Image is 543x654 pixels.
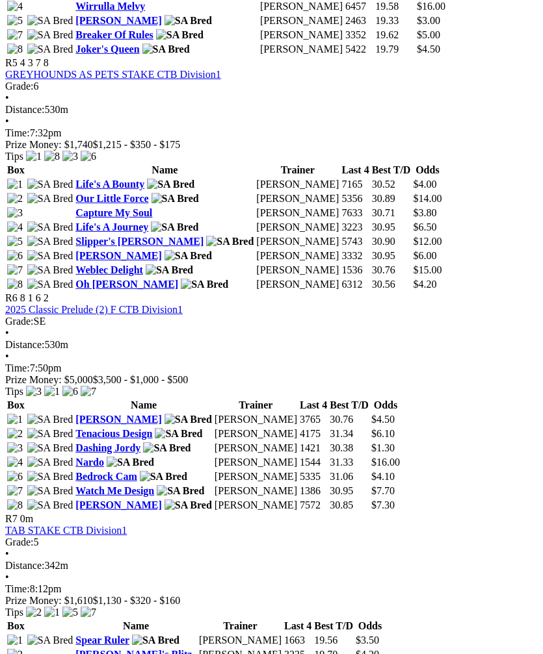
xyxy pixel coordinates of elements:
td: 5335 [299,470,328,483]
img: 6 [7,250,23,262]
img: 8 [7,279,23,290]
img: 8 [7,44,23,55]
img: 7 [7,264,23,276]
img: 8 [7,499,23,511]
span: $4.00 [413,179,436,190]
th: Odds [371,399,401,412]
img: SA Bred [165,499,212,511]
td: 7633 [341,207,369,220]
a: Joker's Queen [75,44,139,55]
span: $6.10 [371,428,395,439]
td: 30.85 [329,499,369,512]
img: 7 [81,607,96,618]
a: [PERSON_NAME] [75,250,161,261]
a: Slipper's [PERSON_NAME] [75,236,204,247]
img: 2 [26,607,42,618]
td: [PERSON_NAME] [256,207,339,220]
span: Tips [5,151,23,162]
td: 6312 [341,278,369,291]
img: SA Bred [27,250,73,262]
td: 1421 [299,442,328,455]
img: 3 [7,207,23,219]
a: [PERSON_NAME] [75,499,161,510]
img: SA Bred [151,221,198,233]
td: 3765 [299,413,328,426]
a: Breaker Of Rules [75,29,153,40]
td: 31.06 [329,470,369,483]
span: $5.00 [417,29,440,40]
span: Grade: [5,316,34,327]
td: [PERSON_NAME] [214,456,298,469]
span: R7 [5,513,18,524]
span: Grade: [5,536,34,547]
a: Bedrock Cam [75,471,137,482]
img: SA Bred [27,221,73,233]
img: SA Bred [27,485,73,497]
td: 19.56 [313,634,354,647]
th: Last 4 [341,164,369,177]
img: SA Bred [27,279,73,290]
img: 1 [44,607,60,618]
span: Box [7,399,25,410]
img: SA Bred [152,193,199,205]
th: Trainer [214,399,298,412]
img: SA Bred [165,250,212,262]
img: SA Bred [27,414,73,425]
span: $6.50 [413,221,436,233]
img: SA Bred [27,428,73,440]
img: SA Bred [27,635,73,646]
td: 30.95 [371,249,412,262]
td: [PERSON_NAME] [214,499,298,512]
img: 7 [7,29,23,41]
a: Oh [PERSON_NAME] [75,279,178,290]
td: 19.62 [375,29,415,42]
span: 4 3 7 8 [20,57,49,68]
td: 4175 [299,427,328,440]
span: Tips [5,386,23,397]
div: 530m [5,339,538,351]
th: Last 4 [299,399,328,412]
img: SA Bred [107,457,154,468]
td: 30.52 [371,178,412,191]
div: SE [5,316,538,327]
td: 31.34 [329,427,369,440]
span: • [5,92,9,103]
td: 5422 [345,43,373,56]
span: $6.00 [413,250,436,261]
td: 7165 [341,178,369,191]
td: [PERSON_NAME] [259,43,343,56]
span: Box [7,620,25,631]
span: $3,500 - $1,000 - $500 [93,374,189,385]
span: $1,215 - $350 - $175 [93,139,181,150]
img: SA Bred [27,236,73,247]
span: Distance: [5,104,44,115]
img: SA Bred [146,264,193,276]
th: Name [75,620,197,633]
img: SA Bred [27,193,73,205]
img: SA Bred [27,179,73,190]
a: [PERSON_NAME] [75,414,161,425]
img: SA Bred [147,179,194,190]
a: GREYHOUNDS AS PETS STAKE CTB Division1 [5,69,221,80]
span: $1,130 - $320 - $160 [93,595,181,606]
span: Tips [5,607,23,618]
span: $16.00 [371,457,400,468]
img: 2 [7,428,23,440]
td: 30.76 [371,264,412,277]
th: Best T/D [313,620,354,633]
a: Nardo [75,457,104,468]
span: $4.20 [413,279,436,290]
img: 5 [62,607,78,618]
td: 3352 [345,29,373,42]
th: Odds [355,620,385,633]
div: 6 [5,81,538,92]
img: SA Bred [156,29,204,41]
img: 7 [81,386,96,397]
span: $4.50 [417,44,440,55]
td: [PERSON_NAME] [214,442,298,455]
td: 30.76 [329,413,369,426]
td: 1536 [341,264,369,277]
img: 1 [7,635,23,646]
a: 2025 Classic Prelude (2) F CTB Division1 [5,304,183,315]
img: 1 [26,151,42,162]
